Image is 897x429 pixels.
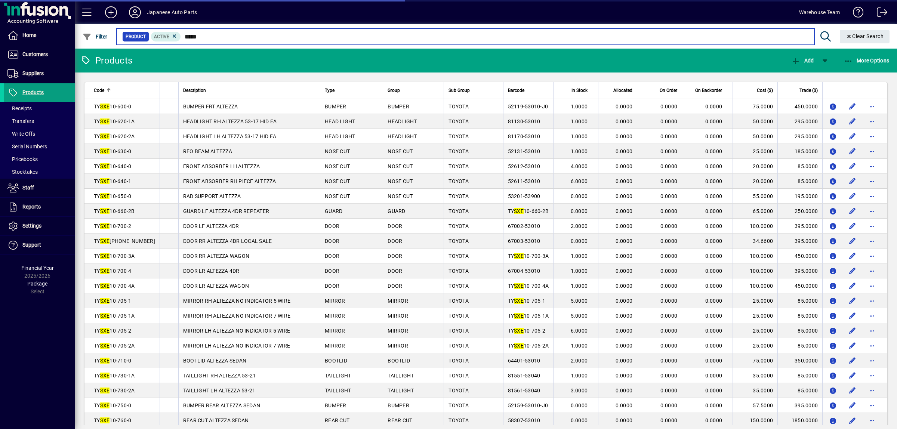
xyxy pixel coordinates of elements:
[94,178,131,184] span: TY 10-640-1
[388,86,400,95] span: Group
[847,175,859,187] button: Edit
[22,242,41,248] span: Support
[100,298,110,304] em: SXE
[847,101,859,112] button: Edit
[94,298,131,304] span: TY 10-705-1
[514,253,524,259] em: SXE
[777,204,822,219] td: 250.0000
[7,169,38,175] span: Stocktakes
[151,32,181,41] mat-chip: Activation Status: Active
[866,160,878,172] button: More options
[866,280,878,292] button: More options
[866,145,878,157] button: More options
[100,268,110,274] em: SXE
[660,118,678,124] span: 0.0000
[7,156,38,162] span: Pricebooks
[847,385,859,396] button: Edit
[388,253,402,259] span: DOOR
[705,223,722,229] span: 0.0000
[777,99,822,114] td: 450.0000
[777,144,822,159] td: 185.0000
[571,104,588,109] span: 1.0000
[660,163,678,169] span: 0.0000
[508,118,540,124] span: 81130-53010
[325,86,335,95] span: Type
[4,179,75,197] a: Staff
[733,204,777,219] td: 65.0000
[183,104,238,109] span: BUMPER FRT ALTEZZA
[325,178,350,184] span: NOSE CUT
[183,283,249,289] span: DOOR LR ALTEZZA WAGON
[325,193,350,199] span: NOSE CUT
[94,253,135,259] span: TY 10-700-3A
[449,238,469,244] span: TOYOTA
[571,86,588,95] span: In Stock
[613,86,632,95] span: Allocated
[616,163,633,169] span: 0.0000
[22,51,48,57] span: Customers
[449,86,470,95] span: Sub Group
[388,238,402,244] span: DOOR
[616,118,633,124] span: 0.0000
[100,133,110,139] em: SXE
[571,118,588,124] span: 1.0000
[4,102,75,115] a: Receipts
[777,293,822,308] td: 85.0000
[4,64,75,83] a: Suppliers
[777,249,822,263] td: 450.0000
[777,278,822,293] td: 450.0000
[733,263,777,278] td: 100.0000
[660,86,677,95] span: On Order
[660,253,678,259] span: 0.0000
[4,236,75,254] a: Support
[325,238,339,244] span: DOOR
[81,30,110,43] button: Filter
[325,86,378,95] div: Type
[508,86,549,95] div: Barcode
[866,399,878,411] button: More options
[616,283,633,289] span: 0.0000
[616,223,633,229] span: 0.0000
[94,148,131,154] span: TY 10-630-0
[388,178,413,184] span: NOSE CUT
[616,148,633,154] span: 0.0000
[799,86,818,95] span: Trade ($)
[449,208,469,214] span: TOYOTA
[705,163,722,169] span: 0.0000
[94,118,135,124] span: TY 10-620-1A
[325,283,339,289] span: DOOR
[777,189,822,204] td: 195.0000
[183,86,206,95] span: Description
[508,298,545,304] span: TY 10-705-1
[705,178,722,184] span: 0.0000
[83,34,108,40] span: Filter
[94,223,131,229] span: TY 10-700-2
[660,104,678,109] span: 0.0000
[325,253,339,259] span: DOOR
[571,193,588,199] span: 0.0000
[847,205,859,217] button: Edit
[388,104,409,109] span: BUMPER
[842,54,891,67] button: More Options
[616,268,633,274] span: 0.0000
[705,253,722,259] span: 0.0000
[705,283,722,289] span: 0.0000
[388,193,413,199] span: NOSE CUT
[22,32,36,38] span: Home
[100,104,110,109] em: SXE
[733,234,777,249] td: 34.6600
[449,283,469,289] span: TOYOTA
[100,163,110,169] em: SXE
[183,268,240,274] span: DOOR LR ALTEZZA 4DR
[4,45,75,64] a: Customers
[4,153,75,166] a: Pricebooks
[616,253,633,259] span: 0.0000
[847,250,859,262] button: Edit
[22,223,41,229] span: Settings
[660,208,678,214] span: 0.0000
[388,118,417,124] span: HEADLIGHT
[514,283,524,289] em: SXE
[183,298,290,304] span: MIRROR RH ALTEZZA NO INDICATOR 5 WIRE
[705,193,722,199] span: 0.0000
[660,148,678,154] span: 0.0000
